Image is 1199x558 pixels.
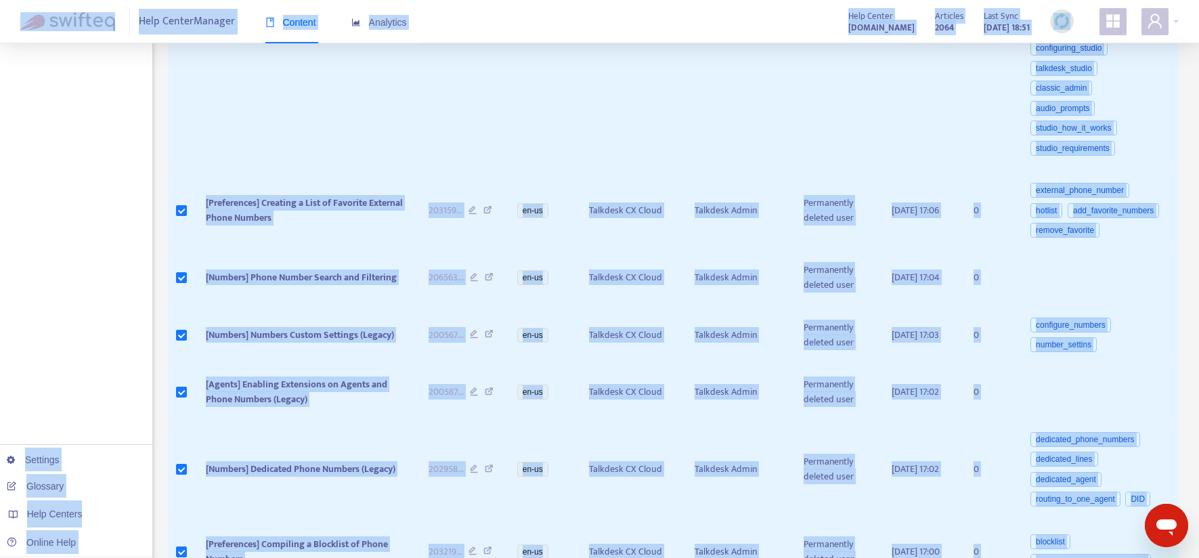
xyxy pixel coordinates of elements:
span: DID [1125,492,1150,507]
span: dedicated_agent [1030,472,1102,487]
td: Talkdesk CX Cloud [578,170,684,253]
a: [DOMAIN_NAME] [848,20,915,35]
td: Talkdesk CX Cloud [578,366,684,418]
span: configuring_studio [1030,41,1107,56]
a: Online Help [7,537,76,548]
td: Permanently deleted user [793,252,881,304]
td: Permanently deleted user [793,170,881,253]
img: Swifteq [20,12,115,31]
span: en-us [517,328,548,343]
td: Permanently deleted user [793,418,881,521]
span: Content [265,17,316,28]
td: Talkdesk CX Cloud [578,418,684,521]
td: 0 [963,170,1017,253]
span: [DATE] 17:06 [892,202,939,218]
span: add_favorite_numbers [1068,203,1159,218]
span: remove_favorite [1030,223,1099,238]
span: [DATE] 17:03 [892,327,939,343]
td: Talkdesk Admin [684,170,792,253]
span: studio_how_it_works [1030,121,1116,135]
td: Talkdesk Admin [684,418,792,521]
span: [DATE] 17:02 [892,384,939,400]
span: Last Sync [984,9,1018,24]
td: Permanently deleted user [793,304,881,366]
span: dedicated_lines [1030,452,1097,467]
td: Permanently deleted user [793,366,881,418]
span: external_phone_number [1030,183,1129,198]
span: 203159 ... [429,203,462,218]
span: talkdesk_studio [1030,61,1097,76]
span: book [265,18,275,27]
td: 0 [963,252,1017,304]
span: Articles [935,9,963,24]
span: dedicated_phone_numbers [1030,432,1139,447]
td: Talkdesk Admin [684,304,792,366]
span: [Numbers] Numbers Custom Settings (Legacy) [206,327,394,343]
a: Glossary [7,481,64,492]
span: 200567 ... [429,328,464,343]
span: en-us [517,203,548,218]
span: Help Centers [27,509,83,519]
span: en-us [517,385,548,400]
span: Help Center Manager [139,9,235,35]
td: Talkdesk Admin [684,252,792,304]
span: number_settins [1030,337,1097,352]
span: en-us [517,462,548,477]
span: Analytics [351,17,407,28]
td: Talkdesk Admin [684,366,792,418]
iframe: Button to launch messaging window, conversation in progress [1145,504,1188,547]
span: [DATE] 17:02 [892,461,939,477]
span: routing_to_one_agent [1030,492,1120,507]
span: en-us [517,270,548,285]
td: 0 [963,366,1017,418]
span: [DATE] 17:04 [892,270,940,285]
strong: [DATE] 18:51 [984,20,1030,35]
span: blocklist [1030,534,1070,549]
span: [Agents] Enabling Extensions on Agents and Phone Numbers (Legacy) [206,377,387,407]
td: Talkdesk CX Cloud [578,304,684,366]
span: audio_prompts [1030,101,1095,116]
span: 202958 ... [429,462,464,477]
span: hotlist [1030,203,1062,218]
span: appstore [1105,13,1121,29]
span: studio_requirements [1030,141,1115,156]
span: [Preferences] Creating a List of Favorite External Phone Numbers [206,195,403,226]
td: Talkdesk CX Cloud [578,252,684,304]
span: [Numbers] Dedicated Phone Numbers (Legacy) [206,461,395,477]
span: configure_numbers [1030,318,1111,332]
td: 0 [963,418,1017,521]
span: [Numbers] Phone Number Search and Filtering [206,270,397,285]
span: user [1147,13,1163,29]
td: 0 [963,304,1017,366]
span: 206563 ... [429,270,464,285]
img: sync.dc5367851b00ba804db3.png [1053,13,1070,30]
span: classic_admin [1030,81,1092,95]
span: area-chart [351,18,361,27]
a: Settings [7,454,60,465]
span: Help Center [848,9,893,24]
span: 200587 ... [429,385,464,400]
strong: 2064 [935,20,954,35]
